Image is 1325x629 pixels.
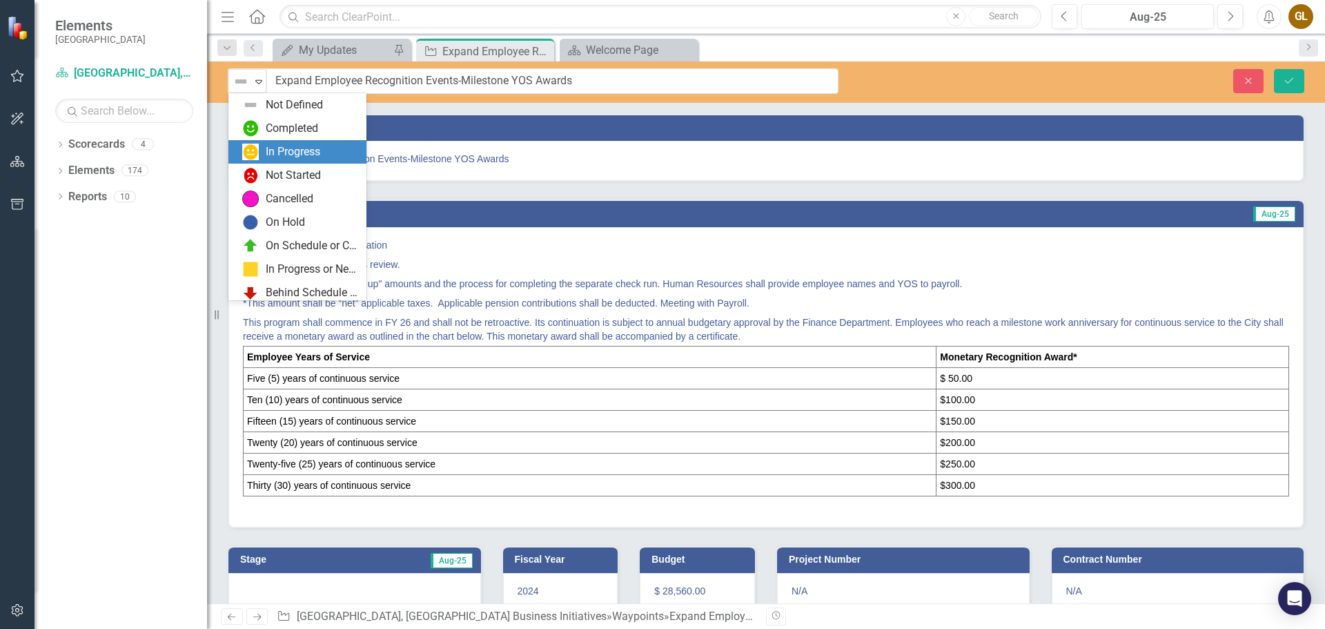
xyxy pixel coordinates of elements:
a: Reports [68,189,107,205]
img: Cancelled [242,191,259,207]
div: Aug-25 [1086,9,1209,26]
div: Open Intercom Messenger [1278,582,1311,615]
span: Expand Employee Recognition Events-Milestone YOS Awards [243,152,1289,166]
div: Cancelled [266,191,313,207]
a: Scorecards [68,137,125,153]
div: On Schedule or Complete [266,238,358,254]
span: N/A [792,586,807,597]
div: 174 [121,165,148,177]
a: Waypoints [612,610,664,623]
h3: Fiscal Year [515,554,611,565]
input: This field is required [266,68,838,94]
div: Expand Employee Recognition Events-Milestone YOS Awards [669,610,966,623]
div: Not Defined [266,97,323,113]
img: Not Defined [233,73,249,90]
button: Aug-25 [1081,4,1214,29]
button: GL [1288,4,1313,29]
p: Payroll is researching "gross up" amounts and the process for completing the separate check run. ... [243,274,1289,293]
div: Not Started [266,168,321,184]
p: [DATE] Pending budget allocation [243,238,1289,255]
p: Fifteen (15) years of continuous service [247,414,932,428]
img: In Progress or Needs Work [242,261,259,278]
p: Pending [PERSON_NAME]'s review. [243,255,1289,274]
p: Twenty-five (25) years of continuous service [247,457,932,471]
div: Behind Schedule or Not Started [266,285,358,301]
a: Elements [68,163,115,179]
div: In Progress [266,144,320,160]
a: Welcome Page [563,41,694,59]
span: 2024 [518,586,539,597]
img: Behind Schedule or Not Started [242,284,259,301]
div: Welcome Page [586,41,694,59]
h3: Budget [651,554,748,565]
div: » » [277,609,756,625]
div: Expand Employee Recognition Events-Milestone YOS Awards [442,43,551,60]
div: In Progress or Needs Work [266,262,358,278]
p: *This amount shall be “net” applicable taxes. Applicable pension contributions shall be deducted.... [243,293,1289,313]
p: $300.00 [940,478,1285,492]
p: $150.00 [940,414,1285,428]
p: $200.00 [940,436,1285,449]
h3: Project Number [789,554,1023,565]
span: N/A [1066,586,1082,597]
p: Ten (10) years of continuous service [247,393,932,407]
p: This program shall commence in FY 26 and shall not be retroactive. Its continuation is subject to... [243,313,1289,346]
img: Completed [242,120,259,137]
span: $ 28,560.00 [654,586,705,597]
img: ClearPoint Strategy [7,16,31,40]
span: Aug-25 [431,553,473,568]
p: $250.00 [940,457,1285,471]
input: Search ClearPoint... [279,5,1041,29]
input: Search Below... [55,99,193,123]
strong: Employee Years of Service [247,351,370,362]
span: Aug-25 [1253,206,1295,222]
img: On Hold [242,214,259,231]
h3: Contract Number [1063,554,1297,565]
img: In Progress [242,144,259,160]
img: Not Started [242,167,259,184]
button: Search [969,7,1038,26]
h3: Analysis [240,208,745,218]
a: [GEOGRAPHIC_DATA], [GEOGRAPHIC_DATA] Business Initiatives [297,610,607,623]
p: $ 50.00 [940,371,1285,385]
img: On Schedule or Complete [242,238,259,254]
span: Search [989,10,1019,21]
span: Elements [55,17,146,34]
p: Thirty (30) years of continuous service [247,478,932,492]
div: Completed [266,121,318,137]
h3: Name [240,122,1297,133]
a: My Updates [276,41,390,59]
strong: Monetary Recognition Award* [940,351,1077,362]
small: [GEOGRAPHIC_DATA] [55,34,146,45]
img: Not Defined [242,97,259,113]
div: 10 [114,191,136,202]
div: 4 [132,139,154,151]
a: [GEOGRAPHIC_DATA], [GEOGRAPHIC_DATA] Business Initiatives [55,66,193,81]
p: $100.00 [940,393,1285,407]
p: Twenty (20) years of continuous service [247,436,932,449]
div: On Hold [266,215,305,231]
div: My Updates [299,41,390,59]
p: Five (5) years of continuous service [247,371,932,385]
h3: Stage [240,554,328,565]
